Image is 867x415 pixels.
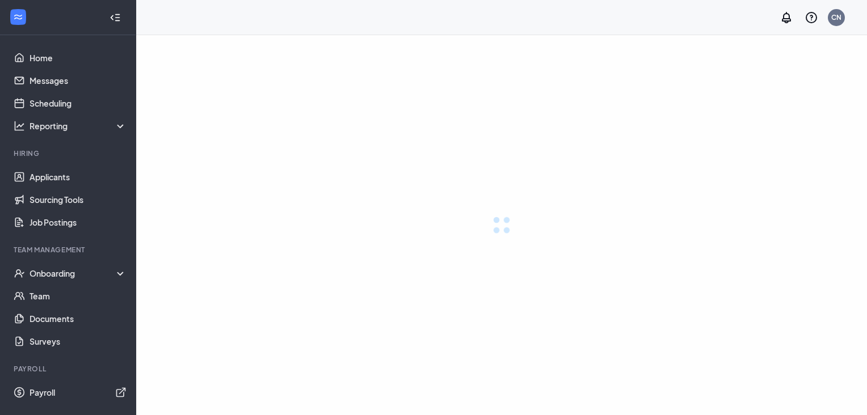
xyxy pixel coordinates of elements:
div: CN [831,12,841,22]
a: Sourcing Tools [30,188,127,211]
a: Messages [30,69,127,92]
svg: WorkstreamLogo [12,11,24,23]
a: Applicants [30,166,127,188]
svg: QuestionInfo [805,11,818,24]
div: Team Management [14,245,124,255]
svg: Analysis [14,120,25,132]
div: Onboarding [30,268,127,279]
div: Hiring [14,149,124,158]
div: Reporting [30,120,127,132]
div: Payroll [14,364,124,374]
a: Job Postings [30,211,127,234]
a: Documents [30,307,127,330]
a: Surveys [30,330,127,353]
a: Team [30,285,127,307]
a: Home [30,46,127,69]
svg: Collapse [110,12,121,23]
svg: UserCheck [14,268,25,279]
a: Scheduling [30,92,127,115]
svg: Notifications [780,11,793,24]
a: PayrollExternalLink [30,381,127,404]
